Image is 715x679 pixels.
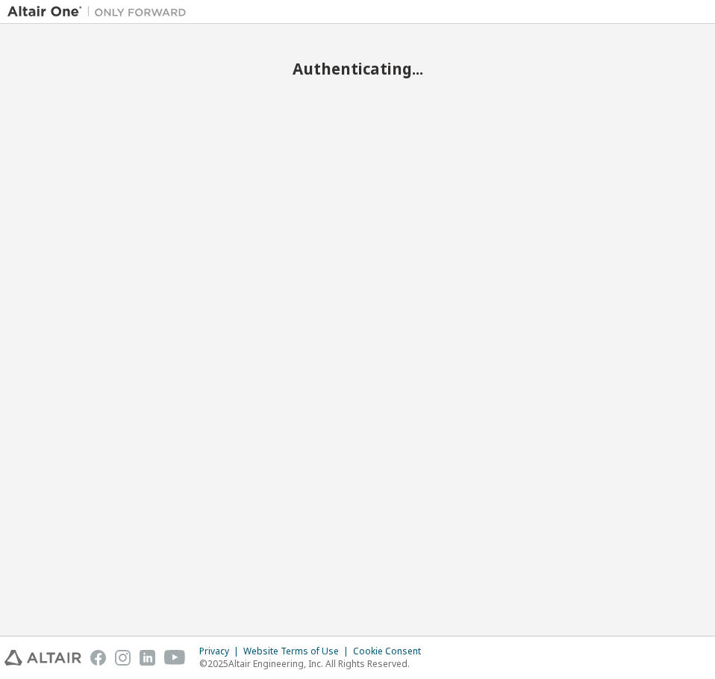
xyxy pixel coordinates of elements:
[7,59,708,78] h2: Authenticating...
[164,650,186,666] img: youtube.svg
[4,650,81,666] img: altair_logo.svg
[115,650,131,666] img: instagram.svg
[199,657,430,670] p: © 2025 Altair Engineering, Inc. All Rights Reserved.
[90,650,106,666] img: facebook.svg
[353,645,430,657] div: Cookie Consent
[243,645,353,657] div: Website Terms of Use
[140,650,155,666] img: linkedin.svg
[7,4,194,19] img: Altair One
[199,645,243,657] div: Privacy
